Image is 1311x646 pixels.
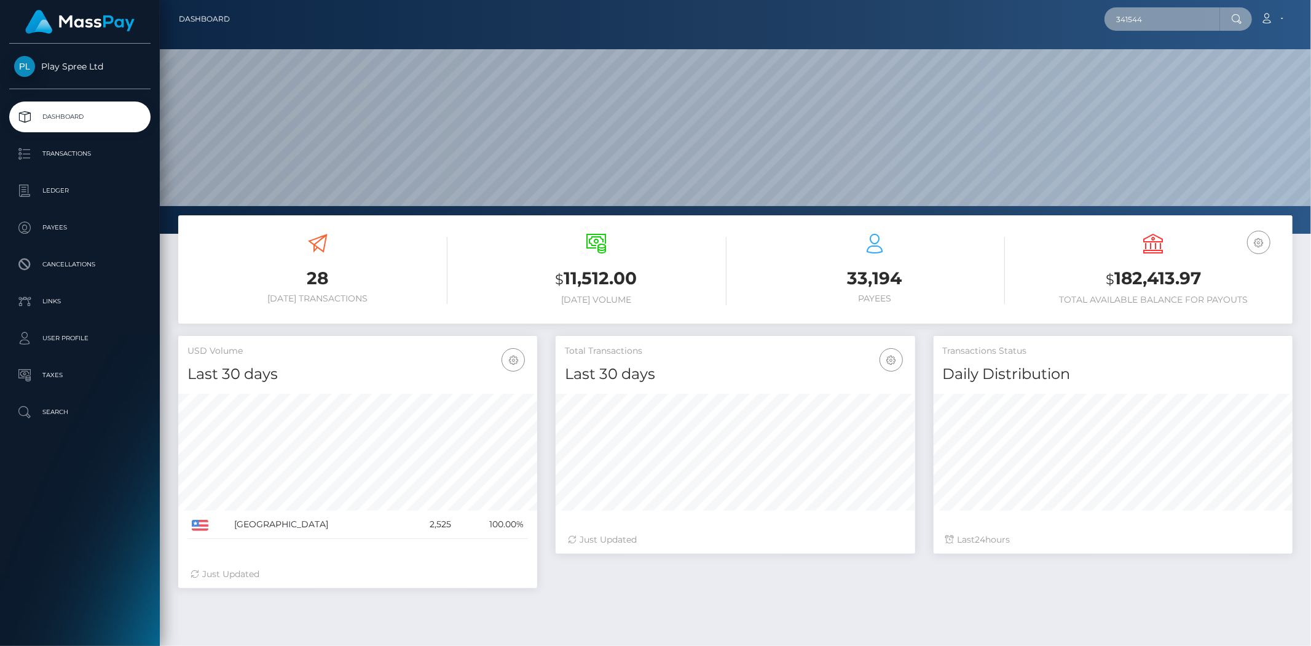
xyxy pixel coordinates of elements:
p: Transactions [14,145,146,163]
a: Dashboard [9,102,151,132]
a: Transactions [9,138,151,169]
div: Just Updated [191,568,525,581]
p: User Profile [14,329,146,348]
p: Ledger [14,181,146,200]
small: $ [555,271,564,288]
p: Cancellations [14,255,146,274]
span: 24 [975,534,986,545]
p: Payees [14,218,146,237]
h5: Transactions Status [943,345,1283,357]
p: Links [14,292,146,311]
a: Dashboard [179,6,230,32]
div: Last hours [946,533,1280,546]
a: Cancellations [9,249,151,280]
p: Dashboard [14,108,146,126]
h6: [DATE] Volume [466,295,726,305]
small: $ [1106,271,1114,288]
td: [GEOGRAPHIC_DATA] [230,511,404,539]
h3: 11,512.00 [466,266,726,292]
a: Search [9,397,151,428]
input: Search... [1104,7,1220,31]
img: Play Spree Ltd [14,56,35,77]
td: 2,525 [404,511,455,539]
td: 100.00% [455,511,529,539]
h4: Last 30 days [187,364,528,385]
h6: Payees [745,293,1005,304]
h3: 182,413.97 [1023,266,1283,292]
img: MassPay Logo [25,10,135,34]
h4: Daily Distribution [943,364,1283,385]
a: Ledger [9,175,151,206]
h5: Total Transactions [565,345,905,357]
h3: 28 [187,266,447,290]
a: Taxes [9,360,151,391]
h6: [DATE] Transactions [187,293,447,304]
span: Play Spree Ltd [9,61,151,72]
h4: Last 30 days [565,364,905,385]
a: Payees [9,212,151,243]
a: Links [9,286,151,317]
h5: USD Volume [187,345,528,357]
h6: Total Available Balance for Payouts [1023,295,1283,305]
div: Just Updated [568,533,902,546]
a: User Profile [9,323,151,354]
p: Search [14,403,146,421]
p: Taxes [14,366,146,385]
img: US.png [192,520,208,531]
h3: 33,194 [745,266,1005,290]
